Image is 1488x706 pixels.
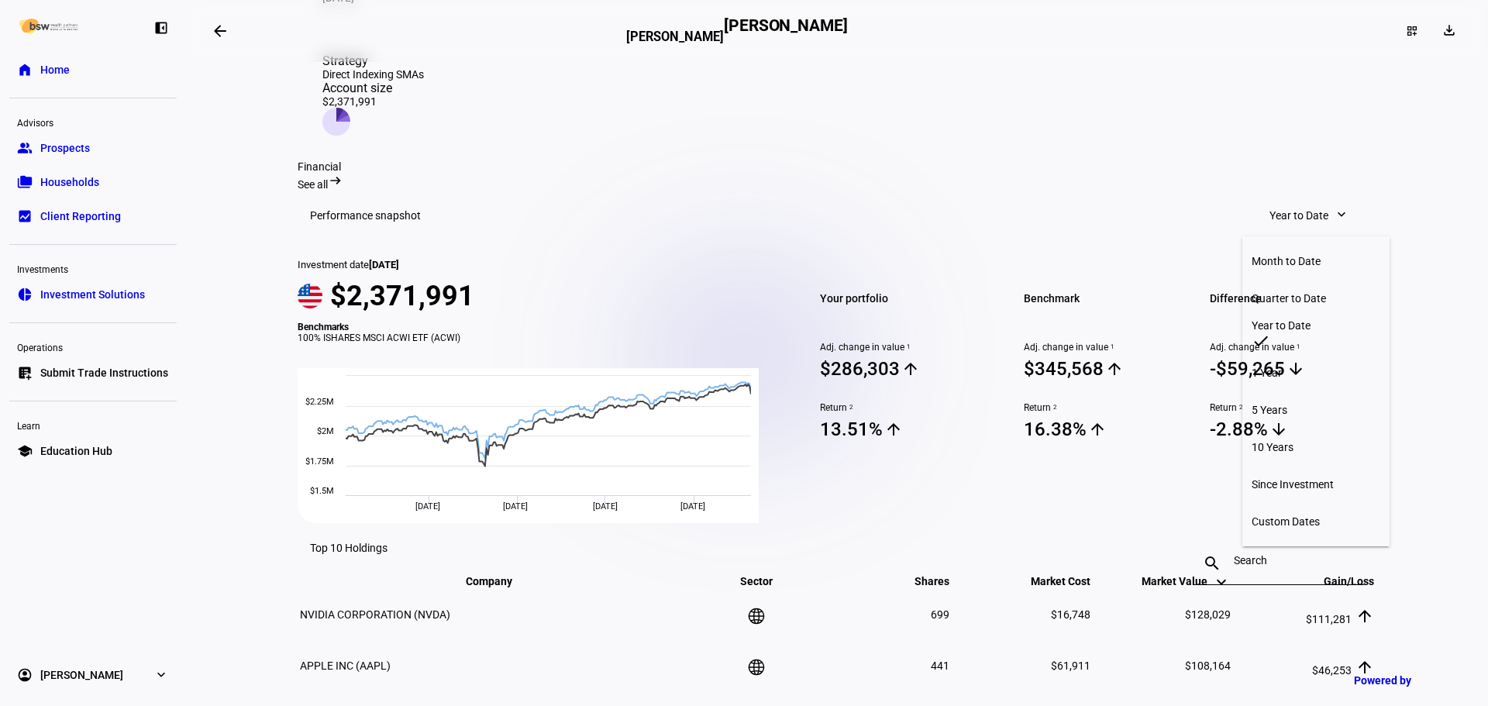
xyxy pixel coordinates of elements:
div: Quarter to Date [1252,292,1380,305]
div: Since Investment [1252,478,1380,491]
div: Year to Date [1252,319,1380,332]
div: Custom Dates [1252,515,1380,528]
div: 10 Years [1252,441,1380,453]
div: 1 Year [1252,367,1380,379]
mat-icon: check [1252,332,1270,350]
div: 5 Years [1252,404,1380,416]
div: Month to Date [1252,255,1380,267]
